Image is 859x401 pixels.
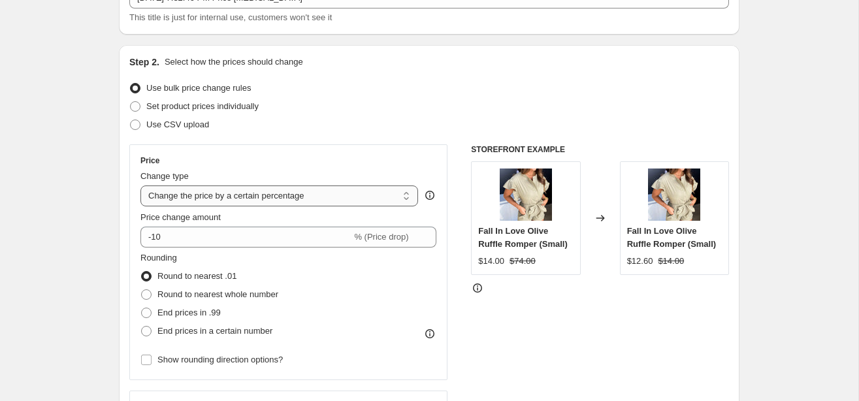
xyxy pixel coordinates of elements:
span: End prices in .99 [157,308,221,317]
span: Price change amount [140,212,221,222]
span: Use CSV upload [146,120,209,129]
span: Use bulk price change rules [146,83,251,93]
span: End prices in a certain number [157,326,272,336]
h2: Step 2. [129,56,159,69]
h6: STOREFRONT EXAMPLE [471,144,729,155]
img: IMG_4086_jpg_3a5d5f60-525a-4e3e-805a-6ef606b8880e_80x.jpg [500,168,552,221]
span: This title is just for internal use, customers won't see it [129,12,332,22]
span: Fall In Love Olive Ruffle Romper (Small) [627,226,717,249]
span: Show rounding direction options? [157,355,283,364]
span: Change type [140,171,189,181]
span: % (Price drop) [354,232,408,242]
img: IMG_4086_jpg_3a5d5f60-525a-4e3e-805a-6ef606b8880e_80x.jpg [648,168,700,221]
p: Select how the prices should change [165,56,303,69]
div: help [423,189,436,202]
div: $14.00 [478,255,504,268]
span: Fall In Love Olive Ruffle Romper (Small) [478,226,568,249]
span: Rounding [140,253,177,263]
span: Round to nearest .01 [157,271,236,281]
strike: $14.00 [658,255,684,268]
strike: $74.00 [510,255,536,268]
div: $12.60 [627,255,653,268]
h3: Price [140,155,159,166]
span: Set product prices individually [146,101,259,111]
span: Round to nearest whole number [157,289,278,299]
input: -15 [140,227,351,248]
